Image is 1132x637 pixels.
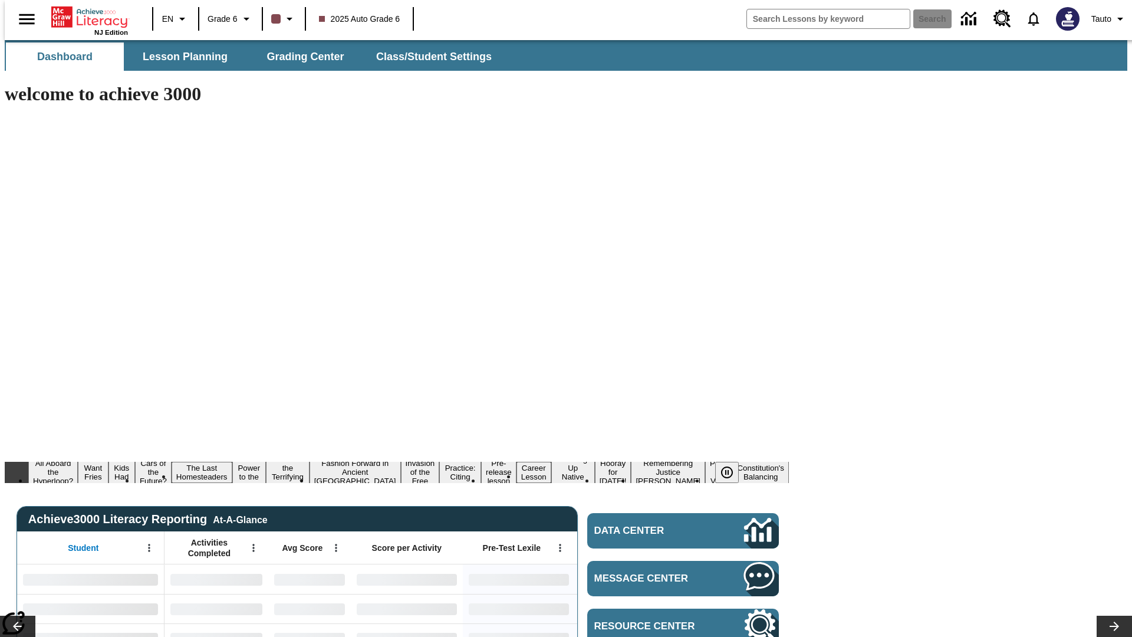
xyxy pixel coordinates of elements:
[68,543,98,553] span: Student
[246,42,364,71] button: Grading Center
[140,539,158,557] button: Open Menu
[37,50,93,64] span: Dashboard
[705,457,732,487] button: Slide 16 Point of View
[203,8,258,29] button: Grade: Grade 6, Select a grade
[1049,4,1087,34] button: Select a new avatar
[481,457,516,487] button: Slide 11 Pre-release lesson
[372,543,442,553] span: Score per Activity
[1056,7,1080,31] img: Avatar
[587,513,779,549] a: Data Center
[266,8,301,29] button: Class color is dark brown. Change class color
[28,513,268,526] span: Achieve3000 Literacy Reporting
[631,457,705,487] button: Slide 15 Remembering Justice O'Connor
[595,457,631,487] button: Slide 14 Hooray for Constitution Day!
[594,525,705,537] span: Data Center
[439,453,481,492] button: Slide 10 Mixed Practice: Citing Evidence
[5,40,1127,71] div: SubNavbar
[213,513,267,526] div: At-A-Glance
[516,462,551,483] button: Slide 12 Career Lesson
[135,457,172,487] button: Slide 4 Cars of the Future?
[319,13,400,25] span: 2025 Auto Grade 6
[266,453,310,492] button: Slide 7 Attack of the Terrifying Tomatoes
[310,457,401,487] button: Slide 8 Fashion Forward in Ancient Rome
[266,50,344,64] span: Grading Center
[1087,8,1132,29] button: Profile/Settings
[51,4,128,36] div: Home
[28,457,78,487] button: Slide 1 All Aboard the Hyperloop?
[747,9,910,28] input: search field
[126,42,244,71] button: Lesson Planning
[1018,4,1049,34] a: Notifications
[715,462,751,483] div: Pause
[9,2,44,37] button: Open side menu
[376,50,492,64] span: Class/Student Settings
[94,29,128,36] span: NJ Edition
[1091,13,1111,25] span: Tauto
[268,564,351,594] div: No Data,
[594,573,709,585] span: Message Center
[164,594,268,623] div: No Data,
[143,50,228,64] span: Lesson Planning
[5,42,502,71] div: SubNavbar
[954,3,986,35] a: Data Center
[78,444,108,501] button: Slide 2 Do You Want Fries With That?
[51,5,128,29] a: Home
[587,561,779,596] a: Message Center
[6,42,124,71] button: Dashboard
[232,453,266,492] button: Slide 6 Solar Power to the People
[732,453,789,492] button: Slide 17 The Constitution's Balancing Act
[268,594,351,623] div: No Data,
[401,448,440,496] button: Slide 9 The Invasion of the Free CD
[282,543,323,553] span: Avg Score
[162,13,173,25] span: EN
[594,620,709,632] span: Resource Center
[108,444,135,501] button: Slide 3 Dirty Jobs Kids Had To Do
[551,453,595,492] button: Slide 13 Cooking Up Native Traditions
[208,13,238,25] span: Grade 6
[715,462,739,483] button: Pause
[551,539,569,557] button: Open Menu
[164,564,268,594] div: No Data,
[1097,616,1132,637] button: Lesson carousel, Next
[157,8,195,29] button: Language: EN, Select a language
[245,539,262,557] button: Open Menu
[483,543,541,553] span: Pre-Test Lexile
[327,539,345,557] button: Open Menu
[986,3,1018,35] a: Resource Center, Will open in new tab
[170,537,248,559] span: Activities Completed
[172,462,232,483] button: Slide 5 The Last Homesteaders
[5,83,789,105] h1: welcome to achieve 3000
[367,42,501,71] button: Class/Student Settings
